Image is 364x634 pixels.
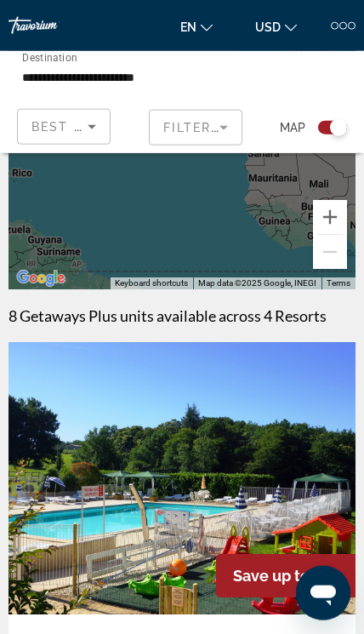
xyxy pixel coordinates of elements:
img: Google [13,267,69,289]
div: 91% [216,554,355,597]
img: 4195O04X.jpg [9,342,355,614]
button: Keyboard shortcuts [115,277,188,289]
span: USD [255,20,281,34]
button: Change language [172,14,221,39]
span: Best Deals [31,120,120,134]
h1: 8 Getaways Plus units available across 4 Resorts [9,306,355,325]
button: Zoom out [313,235,347,269]
span: en [180,20,196,34]
span: Destination [22,52,77,64]
iframe: Button to launch messaging window [296,566,350,620]
span: Map data ©2025 Google, INEGI [198,278,316,288]
span: Save up to [233,567,310,585]
a: Terms (opens in new tab) [327,278,350,288]
button: Change currency [247,14,305,39]
mat-select: Sort by [31,117,96,137]
button: Zoom in [313,200,347,234]
span: Map [280,116,305,140]
a: Open this area in Google Maps (opens a new window) [13,267,69,289]
button: Filter [149,109,242,146]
